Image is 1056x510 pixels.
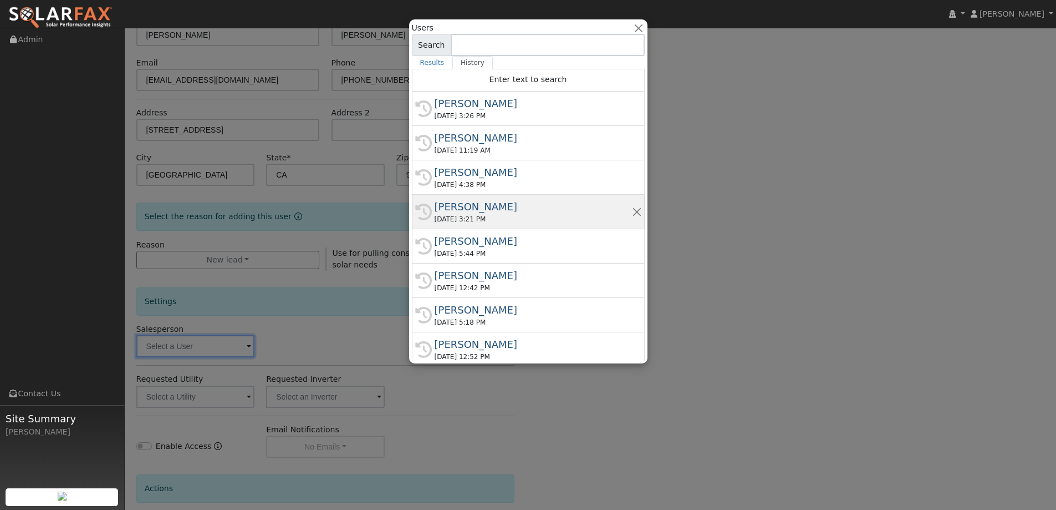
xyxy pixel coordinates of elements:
div: [PERSON_NAME] [435,130,632,145]
span: [PERSON_NAME] [980,9,1044,18]
div: [DATE] 5:44 PM [435,249,632,259]
i: History [415,341,432,358]
div: [DATE] 4:38 PM [435,180,632,190]
i: History [415,307,432,324]
div: [PERSON_NAME] [435,234,632,249]
span: Site Summary [6,411,119,426]
div: [PERSON_NAME] [435,96,632,111]
button: Remove this history [631,206,642,218]
i: History [415,169,432,186]
span: Search [412,34,451,56]
div: [PERSON_NAME] [435,199,632,214]
span: Users [412,22,433,34]
div: [PERSON_NAME] [435,337,632,352]
div: [DATE] 11:19 AM [435,145,632,155]
i: History [415,238,432,255]
i: History [415,100,432,117]
div: [DATE] 12:52 PM [435,352,632,362]
img: retrieve [58,492,67,501]
a: History [452,56,493,69]
div: [DATE] 5:18 PM [435,317,632,327]
i: History [415,272,432,289]
i: History [415,204,432,220]
div: [PERSON_NAME] [435,165,632,180]
div: [DATE] 12:42 PM [435,283,632,293]
div: [DATE] 3:21 PM [435,214,632,224]
i: History [415,135,432,152]
img: SolarFax [8,6,113,29]
div: [PERSON_NAME] [6,426,119,438]
div: [DATE] 3:26 PM [435,111,632,121]
div: [PERSON_NAME] [435,268,632,283]
span: Enter text to search [489,75,567,84]
a: Results [412,56,453,69]
div: [PERSON_NAME] [435,302,632,317]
